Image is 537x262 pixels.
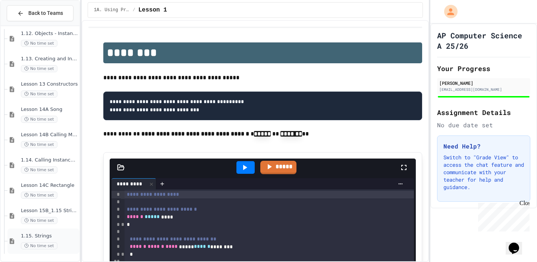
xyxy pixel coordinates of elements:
div: [EMAIL_ADDRESS][DOMAIN_NAME] [439,87,528,92]
span: Back to Teams [28,9,63,17]
div: No due date set [437,121,530,130]
iframe: chat widget [475,200,530,231]
h2: Your Progress [437,63,530,74]
span: No time set [21,217,57,224]
div: My Account [436,3,459,20]
span: 1.12. Objects - Instances of Classes [21,31,78,37]
h2: Assignment Details [437,107,530,118]
span: No time set [21,116,57,123]
span: Lesson 14A Song [21,106,78,113]
div: [PERSON_NAME] [439,80,528,86]
iframe: chat widget [506,232,530,255]
span: 1.15. Strings [21,233,78,239]
span: No time set [21,242,57,249]
button: Back to Teams [7,5,73,21]
span: 1A. Using Primitives [94,7,130,13]
span: No time set [21,192,57,199]
span: No time set [21,90,57,98]
span: 1.13. Creating and Initializing Objects: Constructors [21,56,78,62]
span: Lesson 13 Constructors [21,81,78,87]
span: Lesson 14C Rectangle [21,182,78,189]
span: No time set [21,65,57,72]
p: Switch to "Grade View" to access the chat feature and communicate with your teacher for help and ... [443,154,524,191]
span: Lesson 1 [138,6,167,15]
h3: Need Help? [443,142,524,151]
span: Lesson 15B_1.15 String Methods Demonstration [21,208,78,214]
span: / [133,7,135,13]
span: No time set [21,141,57,148]
span: 1.14. Calling Instance Methods [21,157,78,163]
span: No time set [21,40,57,47]
div: Chat with us now!Close [3,3,51,47]
h1: AP Computer Science A 25/26 [437,30,530,51]
span: Lesson 14B Calling Methods with Parameters [21,132,78,138]
span: No time set [21,166,57,173]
